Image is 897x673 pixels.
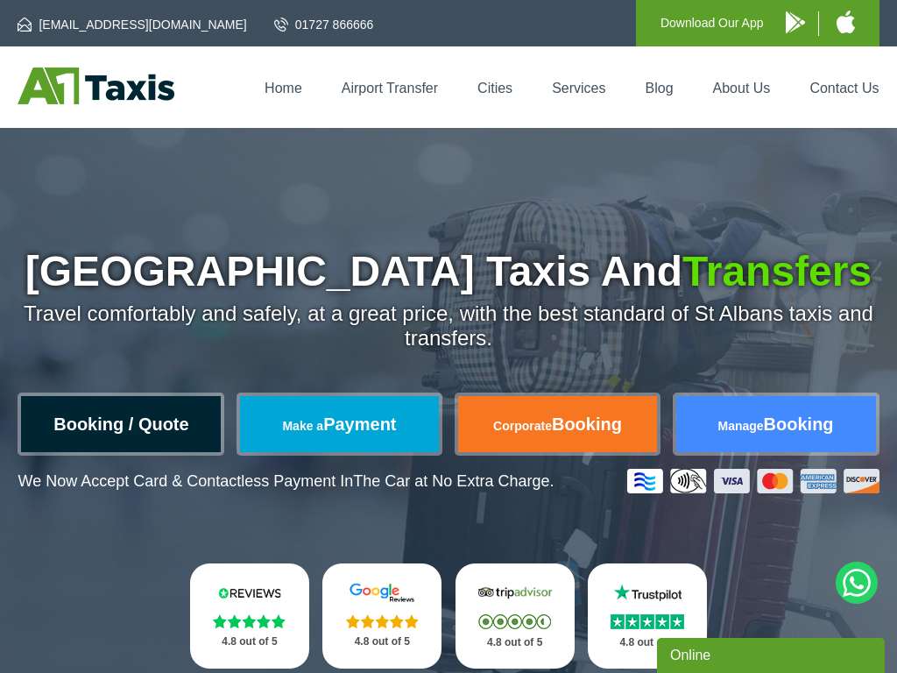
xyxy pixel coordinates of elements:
[764,414,834,434] span: Booking
[493,419,552,433] span: Corporate
[18,16,246,33] a: [EMAIL_ADDRESS][DOMAIN_NAME]
[646,81,674,96] a: Blog
[809,81,879,96] a: Contact Us
[190,563,309,669] a: Reviews.io Stars 4.8 out of 5
[353,472,554,490] span: The Car at No Extra Charge.
[627,469,879,493] img: Credit And Debit Cards
[475,632,555,654] p: 4.8 out of 5
[676,396,876,452] a: ManageBooking
[213,614,286,628] img: Stars
[342,583,422,603] img: Google
[209,631,290,653] p: 4.8 out of 5
[18,472,353,490] span: We Now Accept Card & Contactless Payment In
[588,563,707,669] a: Trustpilot Stars 4.8 out of 5
[53,414,188,434] span: Booking / Quote
[265,81,302,96] a: Home
[717,419,763,433] span: Manage
[282,419,323,433] span: Make a
[274,16,374,33] a: 01727 866666
[21,396,221,452] a: Booking / Quote
[456,563,575,669] a: Tripadvisor Stars 4.8 out of 5
[346,614,419,628] img: Stars
[786,11,805,33] img: A1 Taxis Android App
[477,81,512,96] a: Cities
[552,414,622,434] span: Booking
[322,563,441,669] a: Google Stars 4.8 out of 5
[458,396,658,452] a: CorporateBooking
[18,67,174,104] img: A1 Taxis St Albans LTD
[657,634,888,673] iframe: chat widget
[611,614,684,629] img: Stars
[713,81,771,96] a: About Us
[607,632,688,654] p: 4.8 out of 5
[25,248,682,294] span: [GEOGRAPHIC_DATA] Taxis And
[837,11,855,33] img: A1 Taxis iPhone App
[323,414,396,434] span: Payment
[682,248,872,294] span: Transfers
[478,614,551,629] img: Stars
[209,583,290,603] img: Reviews.io
[607,583,688,603] img: Trustpilot
[660,12,764,34] p: Download Our App
[552,81,605,96] a: Services
[18,301,879,351] p: Travel comfortably and safely, at a great price, with the best standard of St Albans taxis and tr...
[240,396,440,452] a: Make aPayment
[475,583,555,603] img: Tripadvisor
[342,81,438,96] a: Airport Transfer
[342,631,422,653] p: 4.8 out of 5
